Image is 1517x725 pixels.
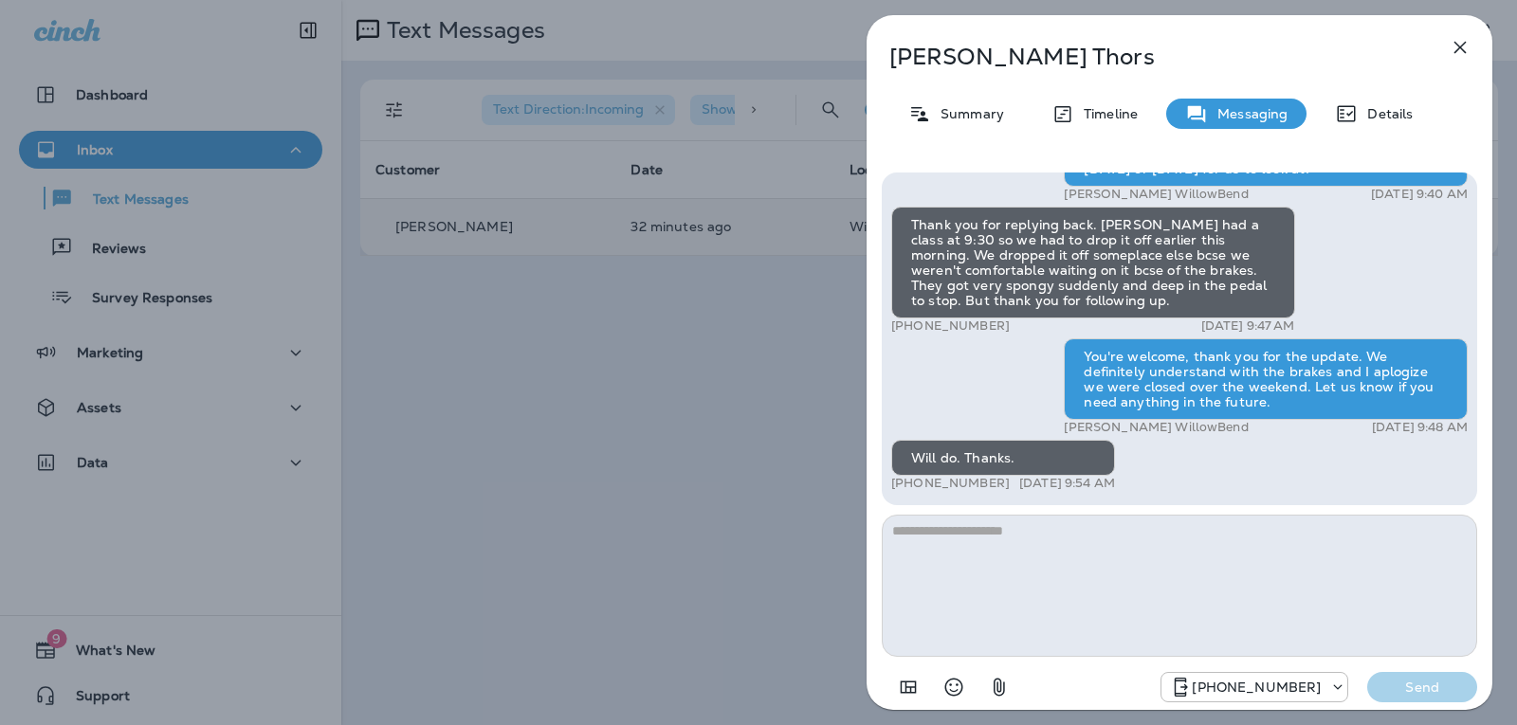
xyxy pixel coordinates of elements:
button: Select an emoji [935,668,973,706]
p: Details [1358,106,1413,121]
p: [PHONE_NUMBER] [1192,680,1321,695]
p: [PERSON_NAME] WillowBend [1064,420,1248,435]
div: You're welcome, thank you for the update. We definitely understand with the brakes and I aplogize... [1064,338,1468,420]
p: [PHONE_NUMBER] [891,318,1010,334]
p: [PHONE_NUMBER] [891,476,1010,491]
p: [PERSON_NAME] WillowBend [1064,187,1248,202]
p: [DATE] 9:47 AM [1201,318,1295,334]
div: Thank you for replying back. [PERSON_NAME] had a class at 9:30 so we had to drop it off earlier t... [891,207,1295,318]
p: Summary [931,106,1004,121]
p: [DATE] 9:40 AM [1371,187,1468,202]
div: Will do. Thanks. [891,440,1115,476]
p: Timeline [1074,106,1138,121]
p: [PERSON_NAME] Thors [889,44,1407,70]
button: Add in a premade template [889,668,927,706]
p: Messaging [1208,106,1288,121]
p: [DATE] 9:48 AM [1372,420,1468,435]
div: +1 (813) 497-4455 [1161,676,1347,698]
p: [DATE] 9:54 AM [1019,476,1115,491]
